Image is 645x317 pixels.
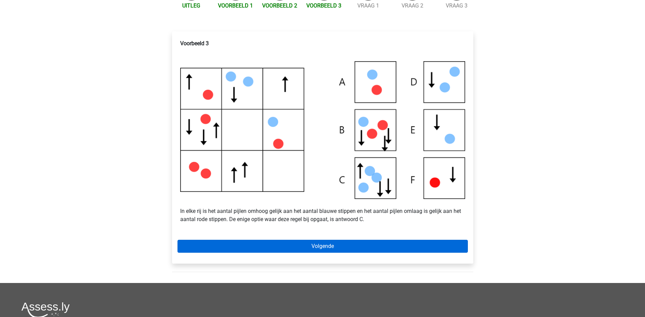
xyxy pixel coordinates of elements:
a: Volgende [177,240,468,253]
a: Voorbeeld 1 [218,2,253,9]
img: Voorbeeld11.png [180,61,465,199]
p: In elke rij is het aantal pijlen omhoog gelijk aan het aantal blauwe stippen en het aantal pijlen... [180,199,465,223]
a: Voorbeeld 2 [262,2,297,9]
b: Voorbeeld 3 [180,40,209,47]
a: Vraag 2 [402,2,423,9]
a: Uitleg [182,2,200,9]
a: Vraag 3 [446,2,468,9]
a: Voorbeeld 3 [306,2,341,9]
a: Vraag 1 [357,2,379,9]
